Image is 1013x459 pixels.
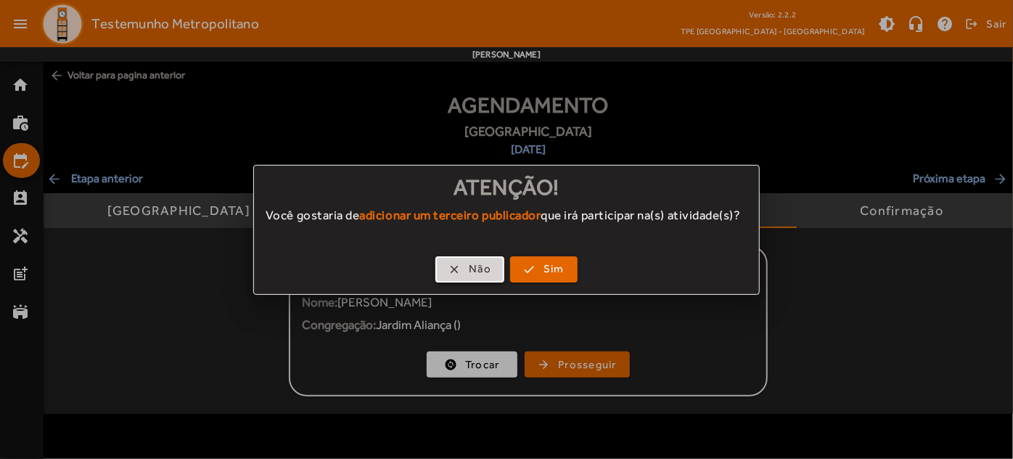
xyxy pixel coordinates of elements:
button: Sim [510,256,578,283]
div: Você gostaria de que irá participar na(s) atividade(s)? [254,206,759,238]
span: Sim [544,261,565,277]
strong: adicionar um terceiro publicador [360,208,541,222]
button: Não [435,256,504,283]
span: Não [469,261,491,277]
span: Atenção! [454,174,559,200]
